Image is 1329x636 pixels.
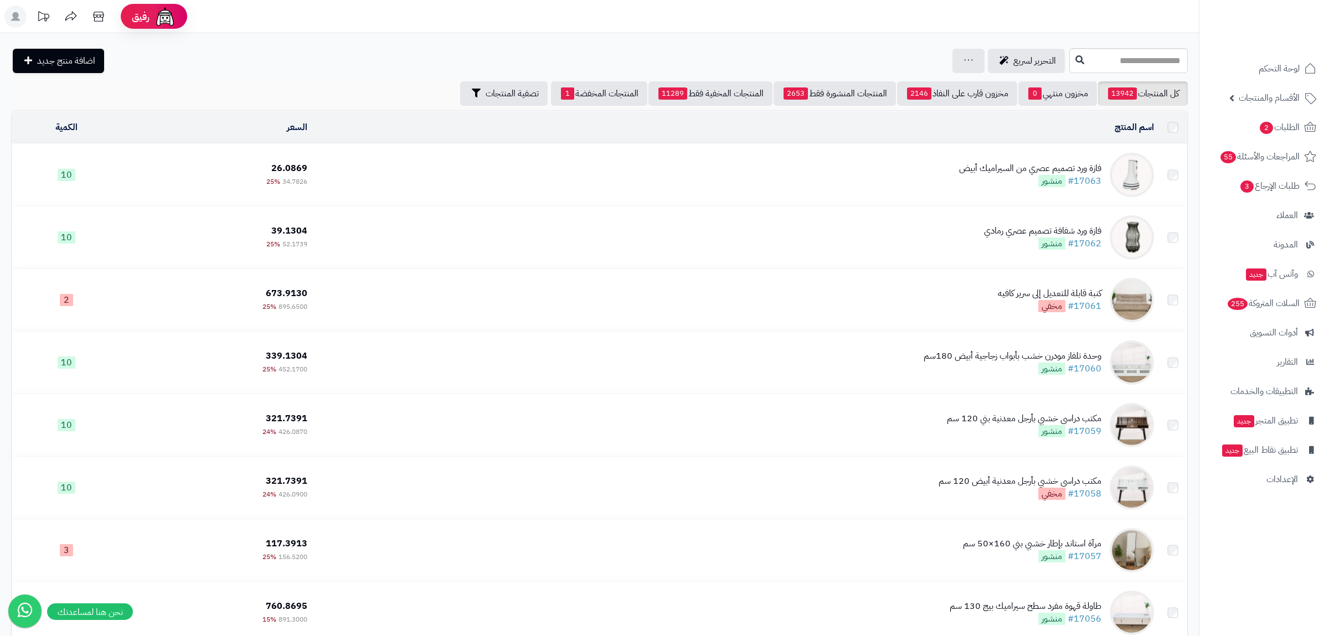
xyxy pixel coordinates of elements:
[1259,120,1300,135] span: الطلبات
[998,287,1101,300] div: كنبة قابلة للتعديل إلى سرير كافيه
[1206,173,1322,199] a: طلبات الإرجاع3
[1028,87,1042,100] span: 0
[1038,237,1065,250] span: منشور
[1068,425,1101,438] a: #17059
[279,614,307,624] span: 891.3000
[1110,340,1154,385] img: وحدة تلفاز مودرن خشب بأبواب زجاجية أبيض 180سم
[658,87,687,100] span: 11289
[1068,237,1101,250] a: #17062
[1206,114,1322,141] a: الطلبات2
[561,87,574,100] span: 1
[266,537,307,550] span: 117.3913
[1206,290,1322,317] a: السلات المتروكة255
[1110,528,1154,572] img: مرآة استاند بإطار خشبي بني 160×50 سم
[1206,202,1322,229] a: العملاء
[1233,413,1298,428] span: تطبيق المتجر
[1254,31,1318,54] img: logo-2.png
[1013,54,1056,68] span: التحرير لسريع
[60,294,73,306] span: 2
[282,239,307,249] span: 52.1739
[266,349,307,363] span: 339.1304
[1038,488,1065,500] span: مخفي
[1110,403,1154,447] img: مكتب دراسي خشبي بأرجل معدنية بني 120 سم
[774,81,896,106] a: المنتجات المنشورة فقط2653
[1221,442,1298,458] span: تطبيق نقاط البيع
[1220,151,1236,163] span: 55
[262,552,276,562] span: 25%
[1018,81,1097,106] a: مخزون منتهي0
[262,489,276,499] span: 24%
[648,81,772,106] a: المنتجات المخفية فقط11289
[279,302,307,312] span: 895.6500
[1234,415,1254,427] span: جديد
[1115,121,1154,134] a: اسم المنتج
[924,350,1101,363] div: وحدة تلفاز مودرن خشب بأبواب زجاجية أبيض 180سم
[1240,180,1254,193] span: 3
[1098,81,1188,106] a: كل المنتجات13942
[55,121,78,134] a: الكمية
[1038,550,1065,562] span: منشور
[1110,591,1154,635] img: طاولة قهوة مفرد سطح سيراميك بيج 130 سم
[271,162,307,175] span: 26.0869
[1250,325,1298,340] span: أدوات التسويق
[1206,349,1322,375] a: التقارير
[1228,298,1248,310] span: 255
[1038,425,1065,437] span: منشور
[1206,231,1322,258] a: المدونة
[1110,215,1154,260] img: فازة ورد شفافة تصميم عصري رمادي
[1068,362,1101,375] a: #17060
[1110,278,1154,322] img: كنبة قابلة للتعديل إلى سرير كافيه
[1245,266,1298,282] span: وآتس آب
[959,162,1101,175] div: فازة ورد تصميم عصري من السيراميك أبيض
[262,427,276,437] span: 24%
[266,177,280,187] span: 25%
[947,412,1101,425] div: مكتب دراسي خشبي بأرجل معدنية بني 120 سم
[1038,300,1065,312] span: مخفي
[1068,550,1101,563] a: #17057
[939,475,1101,488] div: مكتب دراسي خشبي بأرجل معدنية أبيض 120 سم
[58,169,75,181] span: 10
[1276,208,1298,223] span: العملاء
[132,10,150,23] span: رفيق
[1227,296,1300,311] span: السلات المتروكة
[262,614,276,624] span: 15%
[1266,472,1298,487] span: الإعدادات
[279,427,307,437] span: 426.0870
[58,482,75,494] span: 10
[1259,61,1300,76] span: لوحة التحكم
[262,302,276,312] span: 25%
[29,6,57,30] a: تحديثات المنصة
[984,225,1101,237] div: فازة ورد شفافة تصميم عصري رمادي
[784,87,808,100] span: 2653
[266,412,307,425] span: 321.7391
[154,6,176,28] img: ai-face.png
[551,81,647,106] a: المنتجات المخفضة1
[1219,149,1300,164] span: المراجعات والأسئلة
[1038,363,1065,375] span: منشور
[287,121,307,134] a: السعر
[1068,174,1101,188] a: #17063
[282,177,307,187] span: 34.7826
[1239,178,1300,194] span: طلبات الإرجاع
[266,239,280,249] span: 25%
[1068,612,1101,625] a: #17056
[1108,87,1137,100] span: 13942
[1038,613,1065,625] span: منشور
[279,489,307,499] span: 426.0900
[266,287,307,300] span: 673.9130
[907,87,931,100] span: 2146
[1222,444,1243,457] span: جديد
[1068,299,1101,313] a: #17061
[58,419,75,431] span: 10
[1206,378,1322,405] a: التطبيقات والخدمات
[1230,384,1298,399] span: التطبيقات والخدمات
[271,224,307,237] span: 39.1304
[1110,153,1154,197] img: فازة ورد تصميم عصري من السيراميك أبيض
[279,552,307,562] span: 156.5200
[988,49,1065,73] a: التحرير لسريع
[897,81,1017,106] a: مخزون قارب على النفاذ2146
[1260,122,1273,134] span: 2
[60,544,73,556] span: 3
[37,54,95,68] span: اضافة منتج جديد
[266,474,307,488] span: 321.7391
